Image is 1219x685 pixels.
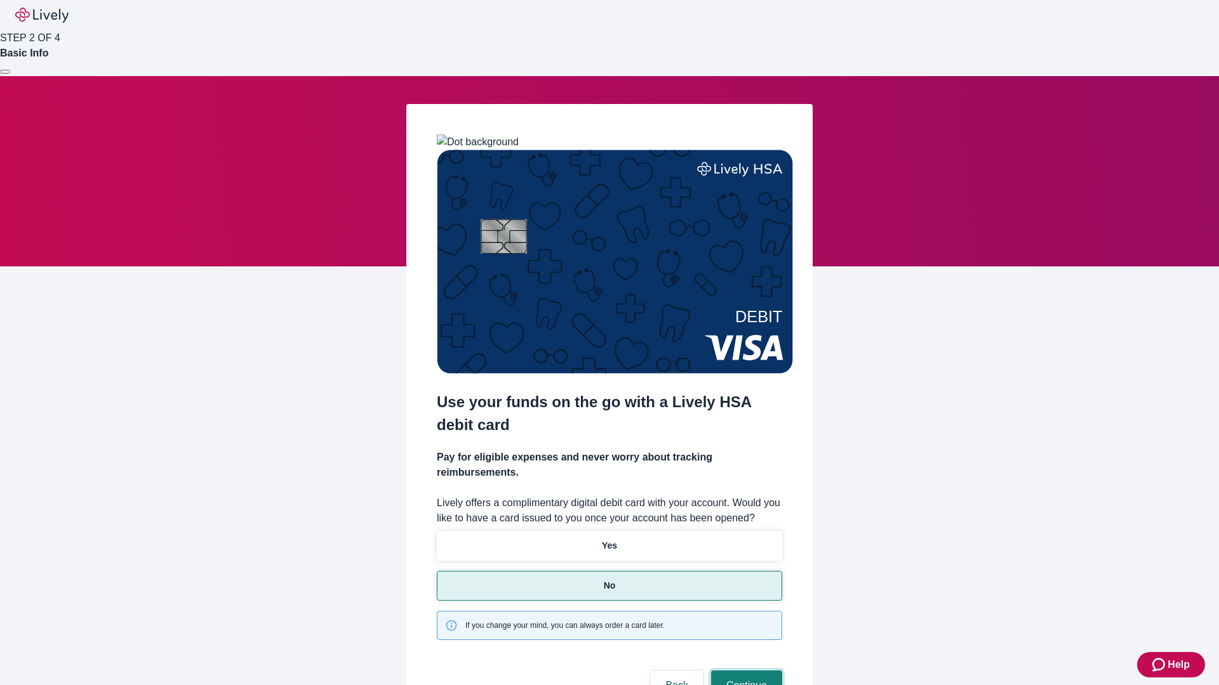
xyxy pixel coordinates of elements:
img: Dot background [437,134,519,150]
label: Lively offers a complimentary digital debit card with your account. Would you like to have a card... [437,495,782,526]
span: If you change your mind, you can always order a card later. [465,620,665,631]
img: Debit card [437,150,793,374]
h2: Use your funds on the go with a Lively HSA debit card [437,391,782,436]
button: No [437,571,782,601]
p: No [604,579,616,592]
svg: Zendesk support icon [1152,657,1168,672]
button: Yes [437,531,782,561]
h4: Pay for eligible expenses and never worry about tracking reimbursements. [437,450,782,480]
img: Lively [15,8,69,23]
p: Yes [602,539,617,552]
button: Zendesk support iconHelp [1137,652,1205,677]
span: Help [1168,657,1190,672]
